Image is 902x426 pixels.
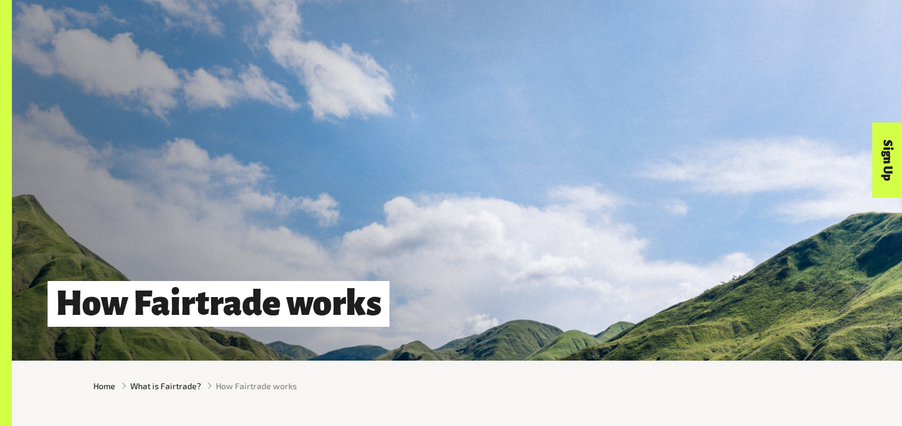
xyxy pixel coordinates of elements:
[48,281,389,327] h1: How Fairtrade works
[93,380,115,392] a: Home
[130,380,201,392] a: What is Fairtrade?
[216,380,297,392] span: How Fairtrade works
